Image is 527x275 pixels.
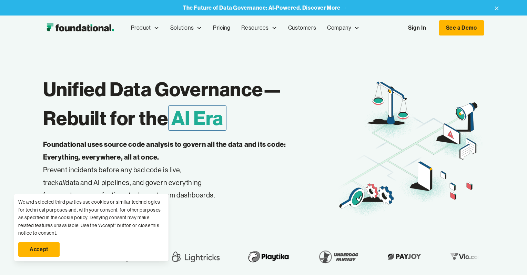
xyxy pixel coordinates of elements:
img: Lightricks [170,247,222,266]
em: all [59,178,66,187]
div: Product [125,17,165,39]
a: Accept [18,242,60,257]
img: Playtika [244,247,293,266]
div: We and selected third parties use cookies or similar technologies for technical purposes and, wit... [18,198,164,237]
div: Product [131,23,151,32]
img: Foundational Logo [43,21,117,35]
a: Sign In [401,21,433,35]
a: Pricing [207,17,236,39]
span: AI Era [168,105,227,131]
div: Company [327,23,351,32]
a: Customers [283,17,322,39]
iframe: Chat Widget [403,195,527,275]
div: Resources [241,23,268,32]
div: Solutions [170,23,194,32]
div: Resources [236,17,282,39]
a: See a Demo [439,20,484,35]
strong: Foundational uses source code analysis to govern all the data and its code: Everything, everywher... [43,140,286,161]
img: Underdog Fantasy [315,247,362,266]
a: The Future of Data Governance: AI-Powered. Discover More → [183,4,347,11]
div: Solutions [165,17,207,39]
div: Company [322,17,365,39]
p: Prevent incidents before any bad code is live, track data and AI pipelines, and govern everything... [43,138,308,202]
a: home [43,21,117,35]
h1: Unified Data Governance— Rebuilt for the [43,75,337,133]
img: Payjoy [384,251,425,262]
